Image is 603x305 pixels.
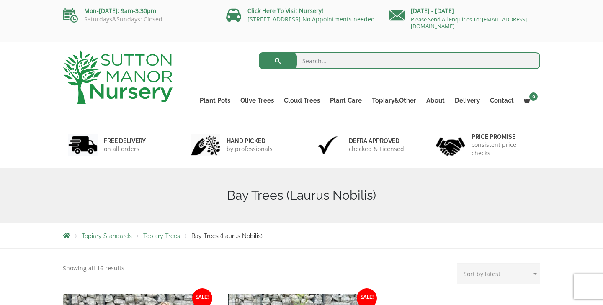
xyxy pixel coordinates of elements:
[450,95,485,106] a: Delivery
[227,137,273,145] h6: hand picked
[63,263,124,273] p: Showing all 16 results
[411,15,527,30] a: Please Send All Enquiries To: [EMAIL_ADDRESS][DOMAIN_NAME]
[349,145,404,153] p: checked & Licensed
[191,134,220,156] img: 2.jpg
[143,233,180,239] a: Topiary Trees
[325,95,367,106] a: Plant Care
[529,92,538,101] span: 0
[63,6,214,16] p: Mon-[DATE]: 9am-3:30pm
[104,145,146,153] p: on all orders
[472,141,535,157] p: consistent price checks
[421,95,450,106] a: About
[349,137,404,145] h6: Defra approved
[247,15,375,23] a: [STREET_ADDRESS] No Appointments needed
[63,188,540,203] h1: Bay Trees (Laurus Nobilis)
[247,7,323,15] a: Click Here To Visit Nursery!
[195,95,235,106] a: Plant Pots
[63,16,214,23] p: Saturdays&Sundays: Closed
[313,134,343,156] img: 3.jpg
[227,145,273,153] p: by professionals
[472,133,535,141] h6: Price promise
[457,263,540,284] select: Shop order
[485,95,519,106] a: Contact
[82,233,132,239] a: Topiary Standards
[104,137,146,145] h6: FREE DELIVERY
[235,95,279,106] a: Olive Trees
[63,50,173,104] img: logo
[63,232,540,239] nav: Breadcrumbs
[279,95,325,106] a: Cloud Trees
[389,6,540,16] p: [DATE] - [DATE]
[367,95,421,106] a: Topiary&Other
[191,233,263,239] span: Bay Trees (Laurus Nobilis)
[436,132,465,158] img: 4.jpg
[68,134,98,156] img: 1.jpg
[519,95,540,106] a: 0
[259,52,541,69] input: Search...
